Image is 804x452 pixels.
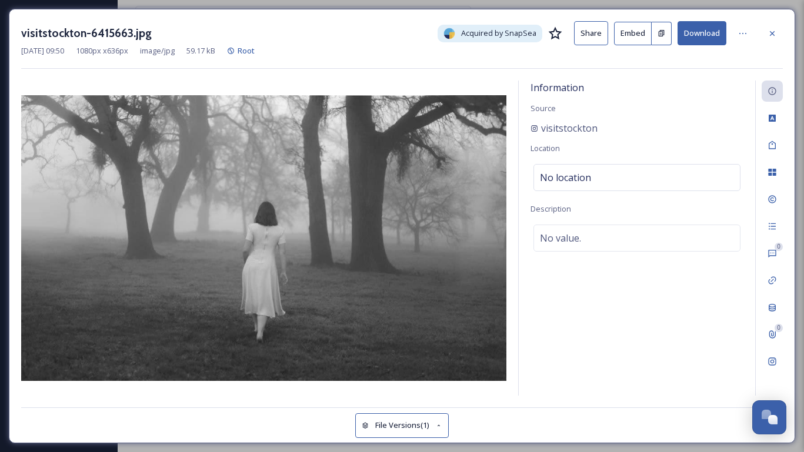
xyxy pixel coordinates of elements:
span: Description [531,203,571,214]
span: Location [531,143,560,153]
div: 0 [775,324,783,332]
span: Root [238,45,255,56]
span: 1080 px x 636 px [76,45,128,56]
span: Acquired by SnapSea [461,28,536,39]
span: No location [540,170,591,185]
div: 0 [775,243,783,251]
span: Source [531,103,556,113]
button: File Versions(1) [355,413,449,437]
span: image/jpg [140,45,175,56]
img: snapsea-logo.png [443,28,455,39]
span: [DATE] 09:50 [21,45,64,56]
span: No value. [540,231,581,245]
button: Open Chat [752,400,786,434]
button: Share [574,21,608,45]
a: visitstockton [531,121,598,135]
button: Download [678,21,726,45]
button: Embed [614,22,652,45]
h3: visitstockton-6415663.jpg [21,25,152,42]
span: visitstockton [541,121,598,135]
img: visitstockton-6415663.jpg [21,95,506,381]
span: 59.17 kB [186,45,215,56]
span: Information [531,81,584,94]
